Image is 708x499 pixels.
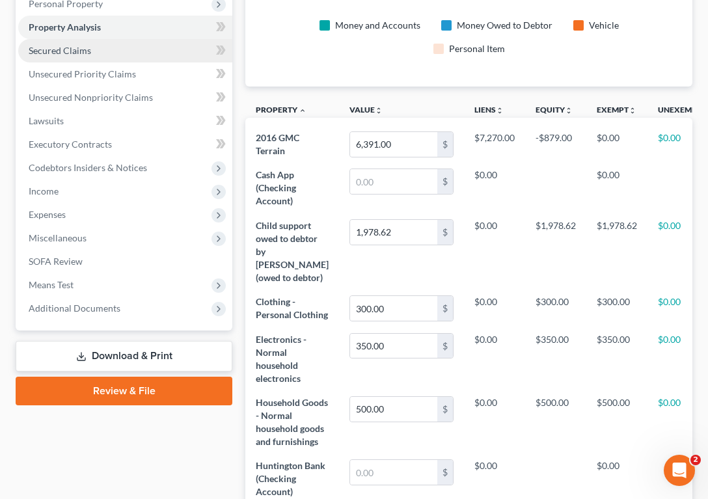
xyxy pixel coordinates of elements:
td: $350.00 [586,327,647,390]
div: Vehicle [589,19,619,32]
input: 0.00 [350,334,437,358]
i: unfold_more [565,107,573,115]
span: Unsecured Priority Claims [29,68,136,79]
span: Clothing - Personal Clothing [256,296,328,320]
span: 2 [690,455,701,465]
a: Download & Print [16,341,232,371]
span: Huntington Bank (Checking Account) [256,460,325,497]
div: Personal Item [449,42,505,55]
a: Exemptunfold_more [597,105,636,115]
span: Executory Contracts [29,139,112,150]
span: 2016 GMC Terrain [256,132,299,156]
span: Cash App (Checking Account) [256,169,296,206]
input: 0.00 [350,220,437,245]
td: $350.00 [525,327,586,390]
input: 0.00 [350,460,437,485]
a: Property expand_less [256,105,306,115]
input: 0.00 [350,296,437,321]
div: $ [437,132,453,157]
div: $ [437,334,453,358]
td: $0.00 [464,213,525,290]
a: Liensunfold_more [474,105,504,115]
div: $ [437,397,453,422]
iframe: Intercom live chat [664,455,695,486]
i: expand_less [299,107,306,115]
a: Review & File [16,377,232,405]
a: SOFA Review [18,250,232,273]
td: $300.00 [525,290,586,327]
div: $ [437,169,453,194]
span: Codebtors Insiders & Notices [29,162,147,173]
span: Household Goods - Normal household goods and furnishings [256,397,328,447]
td: $0.00 [464,290,525,327]
td: -$879.00 [525,126,586,163]
td: $1,978.62 [586,213,647,290]
span: Electronics - Normal household electronics [256,334,306,384]
i: unfold_more [496,107,504,115]
input: 0.00 [350,169,437,194]
span: Additional Documents [29,303,120,314]
span: Child support owed to debtor by [PERSON_NAME] (owed to debtor) [256,220,329,283]
span: Property Analysis [29,21,101,33]
span: Miscellaneous [29,232,87,243]
td: $300.00 [586,290,647,327]
td: $1,978.62 [525,213,586,290]
a: Unsecured Nonpriority Claims [18,86,232,109]
span: Lawsuits [29,115,64,126]
i: unfold_more [375,107,383,115]
td: $0.00 [464,390,525,453]
td: $7,270.00 [464,126,525,163]
a: Lawsuits [18,109,232,133]
div: $ [437,220,453,245]
div: Money and Accounts [335,19,420,32]
input: 0.00 [350,132,437,157]
span: SOFA Review [29,256,83,267]
a: Unsecured Priority Claims [18,62,232,86]
td: $500.00 [525,390,586,453]
span: Means Test [29,279,74,290]
span: Expenses [29,209,66,220]
input: 0.00 [350,397,437,422]
span: Secured Claims [29,45,91,56]
td: $500.00 [586,390,647,453]
span: Income [29,185,59,196]
div: $ [437,296,453,321]
a: Executory Contracts [18,133,232,156]
span: Unsecured Nonpriority Claims [29,92,153,103]
div: $ [437,460,453,485]
div: Money Owed to Debtor [457,19,552,32]
i: unfold_more [629,107,636,115]
a: Secured Claims [18,39,232,62]
td: $0.00 [586,126,647,163]
a: Equityunfold_more [536,105,573,115]
a: Valueunfold_more [349,105,383,115]
td: $0.00 [464,327,525,390]
td: $0.00 [586,163,647,213]
td: $0.00 [464,163,525,213]
a: Property Analysis [18,16,232,39]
